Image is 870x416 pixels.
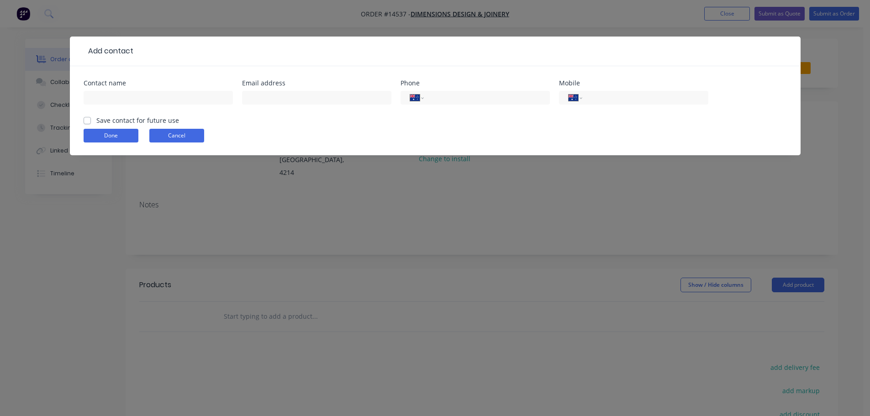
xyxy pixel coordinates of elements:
[149,129,204,142] button: Cancel
[96,116,179,125] label: Save contact for future use
[84,80,233,86] div: Contact name
[559,80,708,86] div: Mobile
[401,80,550,86] div: Phone
[84,129,138,142] button: Done
[84,46,133,57] div: Add contact
[242,80,391,86] div: Email address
